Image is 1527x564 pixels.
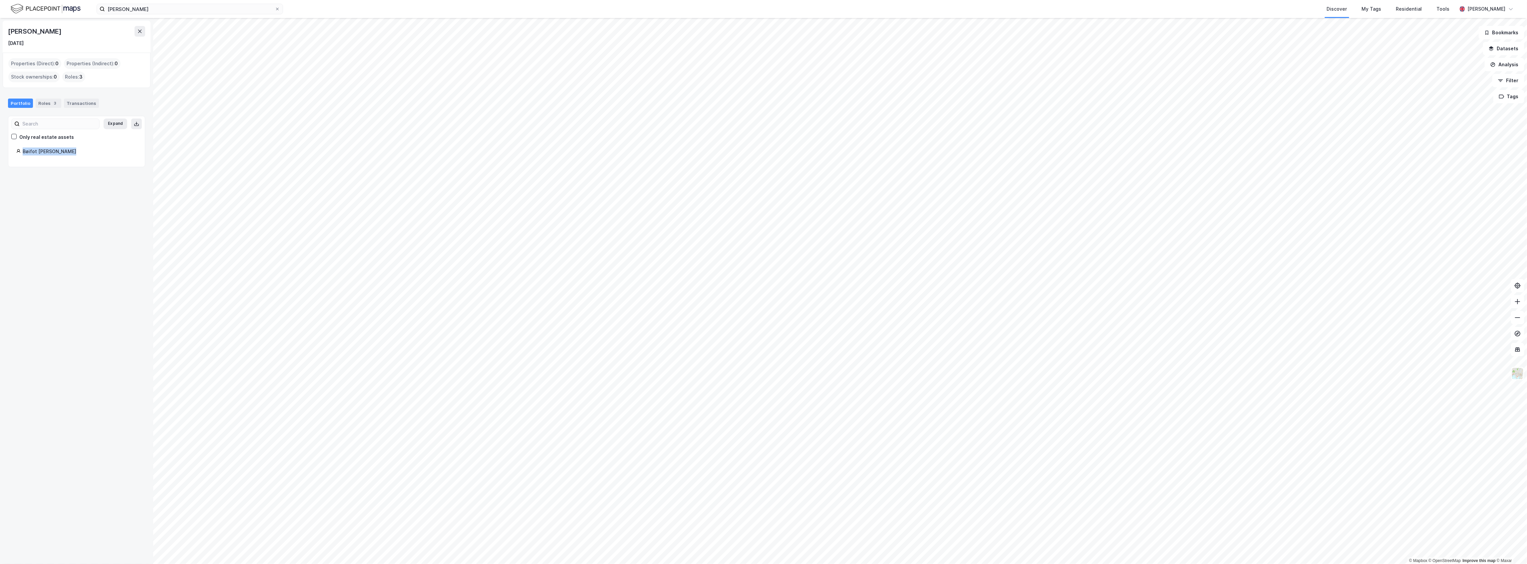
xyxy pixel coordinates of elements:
[1468,5,1506,13] div: [PERSON_NAME]
[1429,558,1461,563] a: OpenStreetMap
[105,4,275,14] input: Search by address, cadastre, landlords, tenants or people
[1396,5,1422,13] div: Residential
[1494,532,1527,564] div: Kontrollprogram for chat
[36,99,61,108] div: Roles
[19,133,74,141] div: Only real estate assets
[104,119,127,129] button: Expand
[79,73,83,81] span: 3
[64,99,99,108] div: Transactions
[1437,5,1450,13] div: Tools
[23,147,137,155] div: Bøifot [PERSON_NAME]
[8,99,33,108] div: Portfolio
[8,58,61,69] div: Properties (Direct) :
[54,73,57,81] span: 0
[1409,558,1427,563] a: Mapbox
[1492,74,1524,87] button: Filter
[64,58,121,69] div: Properties (Indirect) :
[8,72,60,82] div: Stock ownerships :
[8,39,24,47] div: [DATE]
[1362,5,1381,13] div: My Tags
[1479,26,1524,39] button: Bookmarks
[1463,558,1496,563] a: Improve this map
[62,72,85,82] div: Roles :
[20,119,99,129] input: Search
[1327,5,1347,13] div: Discover
[1493,90,1524,103] button: Tags
[115,60,118,68] span: 0
[1494,532,1527,564] iframe: Chat Widget
[52,100,59,107] div: 3
[8,26,63,37] div: [PERSON_NAME]
[55,60,59,68] span: 0
[1485,58,1524,71] button: Analysis
[1483,42,1524,55] button: Datasets
[1511,367,1524,380] img: Z
[11,3,81,15] img: logo.f888ab2527a4732fd821a326f86c7f29.svg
